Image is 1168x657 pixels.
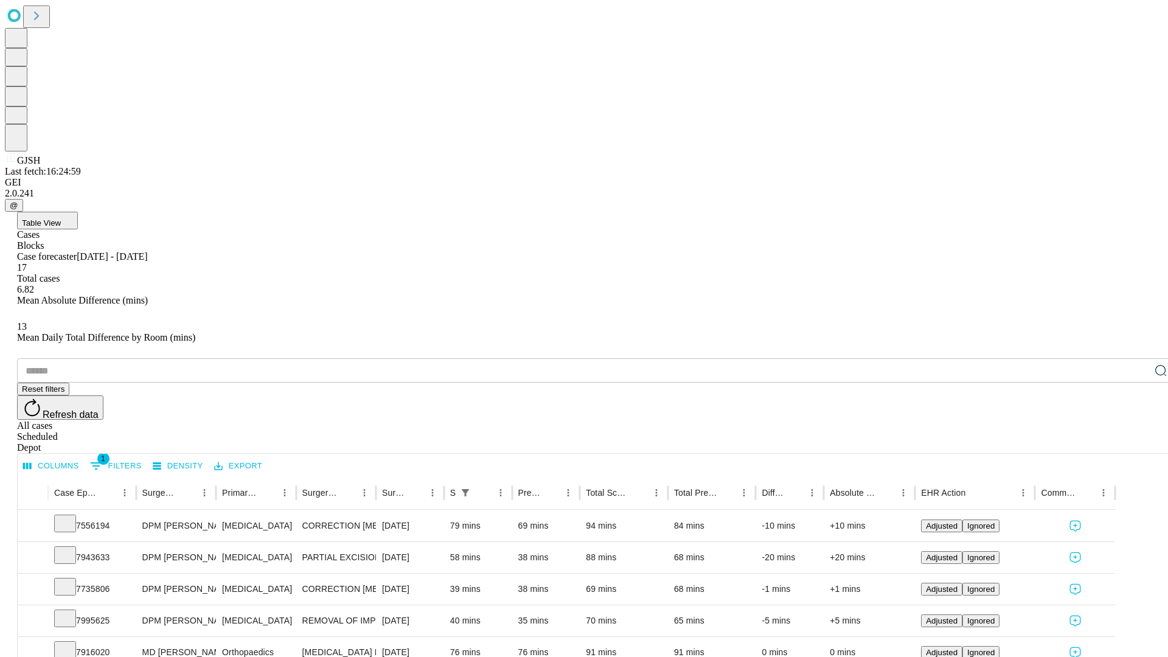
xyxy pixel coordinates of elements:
[926,585,958,594] span: Adjusted
[222,605,290,636] div: [MEDICAL_DATA]
[762,510,818,541] div: -10 mins
[259,484,276,501] button: Sort
[382,542,438,573] div: [DATE]
[586,542,662,573] div: 88 mins
[830,574,909,605] div: +1 mins
[518,574,574,605] div: 38 mins
[586,510,662,541] div: 94 mins
[17,383,69,395] button: Reset filters
[1015,484,1032,501] button: Menu
[302,542,370,573] div: PARTIAL EXCISION PHALANX OF TOE
[457,484,474,501] div: 1 active filter
[54,542,130,573] div: 7943633
[518,510,574,541] div: 69 mins
[17,212,78,229] button: Table View
[5,177,1163,188] div: GEI
[586,605,662,636] div: 70 mins
[87,456,145,476] button: Show filters
[492,484,509,501] button: Menu
[196,484,213,501] button: Menu
[150,457,206,476] button: Density
[450,488,456,498] div: Scheduled In Room Duration
[762,574,818,605] div: -1 mins
[211,457,265,476] button: Export
[17,262,27,273] span: 17
[967,553,995,562] span: Ignored
[142,542,210,573] div: DPM [PERSON_NAME] [PERSON_NAME]
[674,574,750,605] div: 68 mins
[926,648,958,657] span: Adjusted
[586,574,662,605] div: 69 mins
[962,520,999,532] button: Ignored
[382,510,438,541] div: [DATE]
[518,605,574,636] div: 35 mins
[5,166,81,176] span: Last fetch: 16:24:59
[450,574,506,605] div: 39 mins
[674,605,750,636] div: 65 mins
[24,611,42,632] button: Expand
[5,188,1163,199] div: 2.0.241
[962,583,999,596] button: Ignored
[222,574,290,605] div: [MEDICAL_DATA]
[560,484,577,501] button: Menu
[20,457,82,476] button: Select columns
[762,542,818,573] div: -20 mins
[382,488,406,498] div: Surgery Date
[17,332,195,342] span: Mean Daily Total Difference by Room (mins)
[382,574,438,605] div: [DATE]
[962,614,999,627] button: Ignored
[518,542,574,573] div: 38 mins
[1041,488,1076,498] div: Comments
[967,648,995,657] span: Ignored
[54,510,130,541] div: 7556194
[450,605,506,636] div: 40 mins
[222,488,257,498] div: Primary Service
[586,488,630,498] div: Total Scheduled Duration
[804,484,821,501] button: Menu
[878,484,895,501] button: Sort
[5,199,23,212] button: @
[54,488,98,498] div: Case Epic Id
[179,484,196,501] button: Sort
[222,542,290,573] div: [MEDICAL_DATA]
[967,616,995,625] span: Ignored
[762,488,785,498] div: Difference
[921,488,965,498] div: EHR Action
[77,251,147,262] span: [DATE] - [DATE]
[222,510,290,541] div: [MEDICAL_DATA]
[10,201,18,210] span: @
[921,520,962,532] button: Adjusted
[17,321,27,332] span: 13
[17,284,34,294] span: 6.82
[276,484,293,501] button: Menu
[926,521,958,530] span: Adjusted
[926,553,958,562] span: Adjusted
[54,574,130,605] div: 7735806
[22,384,64,394] span: Reset filters
[24,579,42,600] button: Expand
[967,585,995,594] span: Ignored
[24,547,42,569] button: Expand
[54,605,130,636] div: 7995625
[99,484,116,501] button: Sort
[302,488,338,498] div: Surgery Name
[718,484,735,501] button: Sort
[926,616,958,625] span: Adjusted
[97,453,109,465] span: 1
[921,551,962,564] button: Adjusted
[116,484,133,501] button: Menu
[674,488,718,498] div: Total Predicted Duration
[962,551,999,564] button: Ignored
[967,484,984,501] button: Sort
[339,484,356,501] button: Sort
[17,295,148,305] span: Mean Absolute Difference (mins)
[22,218,61,228] span: Table View
[967,521,995,530] span: Ignored
[1078,484,1095,501] button: Sort
[142,510,210,541] div: DPM [PERSON_NAME] [PERSON_NAME]
[450,542,506,573] div: 58 mins
[895,484,912,501] button: Menu
[830,488,877,498] div: Absolute Difference
[631,484,648,501] button: Sort
[1095,484,1112,501] button: Menu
